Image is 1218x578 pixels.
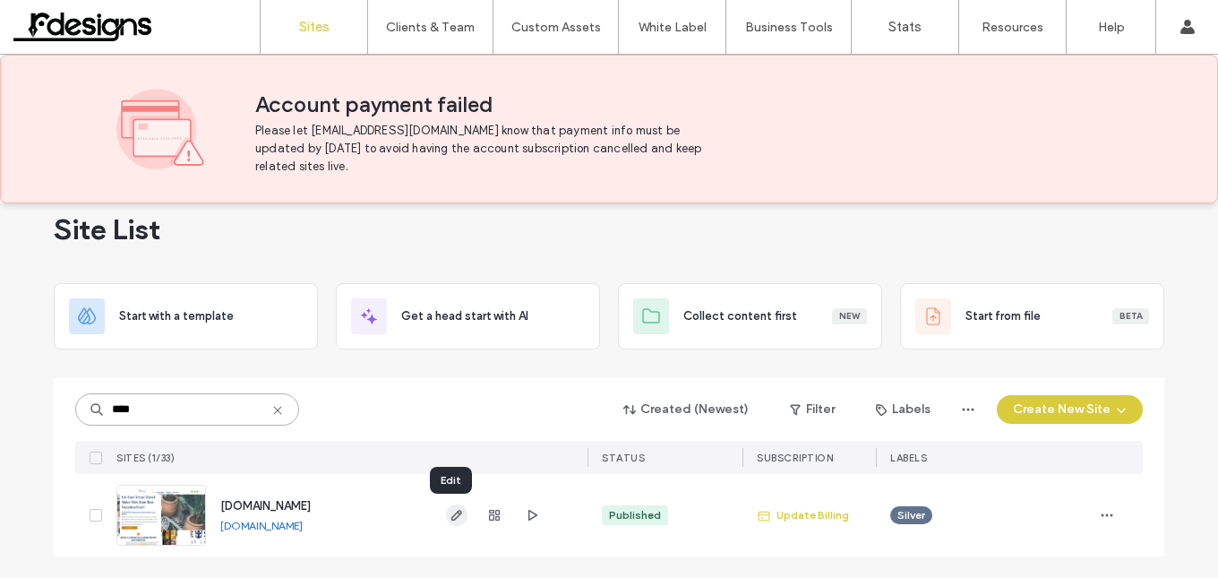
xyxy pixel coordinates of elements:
[965,307,1041,325] span: Start from file
[1112,308,1149,324] div: Beta
[386,20,475,35] label: Clients & Team
[639,20,707,35] label: White Label
[890,452,927,464] span: LABELS
[430,467,472,494] div: Edit
[900,283,1164,349] div: Start from fileBeta
[897,507,925,523] span: Silver
[255,91,1102,118] span: Account payment failed
[772,395,853,424] button: Filter
[299,19,330,35] label: Sites
[119,307,234,325] span: Start with a template
[618,283,882,349] div: Collect content firstNew
[982,20,1043,35] label: Resources
[745,20,833,35] label: Business Tools
[220,519,303,532] a: [DOMAIN_NAME]
[609,507,661,523] div: Published
[40,13,77,29] span: Help
[860,395,947,424] button: Labels
[54,211,160,247] span: Site List
[54,283,318,349] div: Start with a template
[683,307,797,325] span: Collect content first
[255,122,716,176] span: Please let [EMAIL_ADDRESS][DOMAIN_NAME] know that payment info must be updated by [DATE] to avoid...
[1098,20,1125,35] label: Help
[608,395,765,424] button: Created (Newest)
[757,506,849,524] span: Update Billing
[832,308,867,324] div: New
[997,395,1143,424] button: Create New Site
[757,452,833,464] span: SUBSCRIPTION
[336,283,600,349] div: Get a head start with AI
[116,452,175,464] span: SITES (1/33)
[220,499,311,513] a: [DOMAIN_NAME]
[401,307,528,325] span: Get a head start with AI
[602,452,645,464] span: STATUS
[511,20,601,35] label: Custom Assets
[888,19,922,35] label: Stats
